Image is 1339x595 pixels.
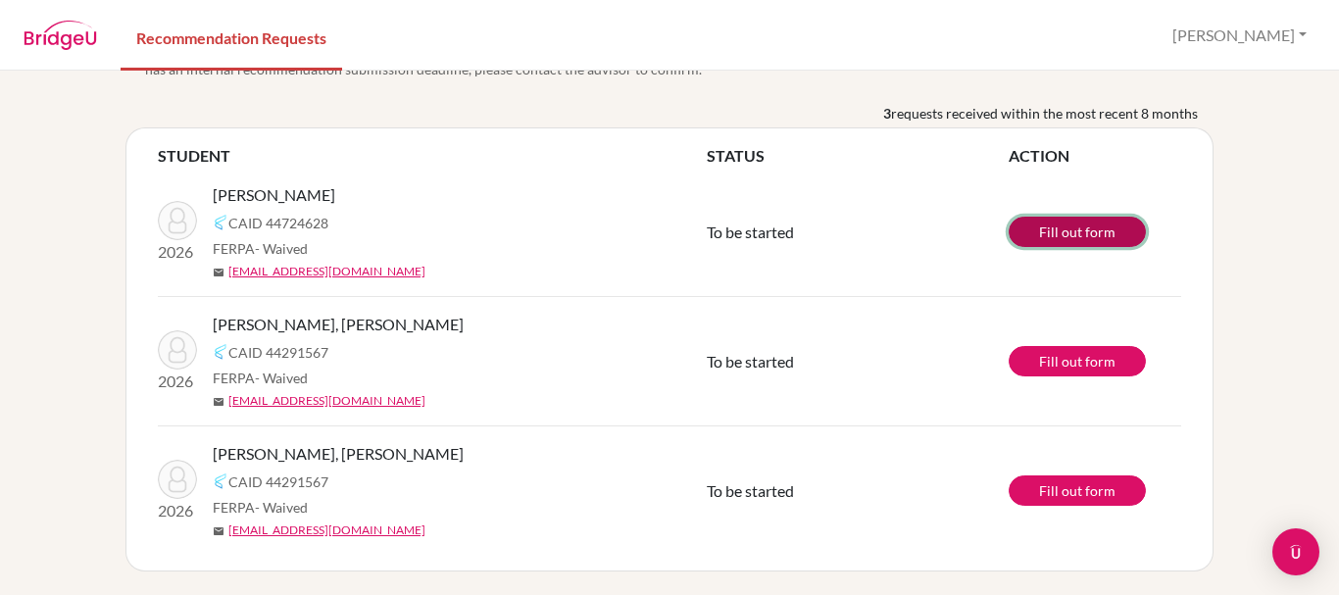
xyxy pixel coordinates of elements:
span: mail [213,525,224,537]
button: [PERSON_NAME] [1164,17,1315,54]
span: To be started [707,481,794,500]
span: FERPA [213,368,308,388]
a: Fill out form [1009,346,1146,376]
img: Common App logo [213,215,228,230]
span: CAID 44291567 [228,471,328,492]
a: Fill out form [1009,217,1146,247]
a: [EMAIL_ADDRESS][DOMAIN_NAME] [228,521,425,539]
img: Faraj Bueso, Valeria [158,460,197,499]
span: To be started [707,352,794,371]
span: [PERSON_NAME] [213,183,335,207]
span: FERPA [213,497,308,518]
span: - Waived [255,370,308,386]
div: Open Intercom Messenger [1272,528,1319,575]
span: To be started [707,223,794,241]
span: - Waived [255,499,308,516]
img: Common App logo [213,344,228,360]
span: requests received within the most recent 8 months [891,103,1198,124]
span: CAID 44291567 [228,342,328,363]
span: mail [213,396,224,408]
b: 3 [883,103,891,124]
th: STATUS [707,144,1009,168]
a: Recommendation Requests [121,3,342,71]
img: Common App logo [213,473,228,489]
span: mail [213,267,224,278]
span: [PERSON_NAME], [PERSON_NAME] [213,313,464,336]
a: [EMAIL_ADDRESS][DOMAIN_NAME] [228,392,425,410]
th: ACTION [1009,144,1181,168]
a: Fill out form [1009,475,1146,506]
p: 2026 [158,240,197,264]
p: 2026 [158,499,197,522]
th: STUDENT [158,144,707,168]
span: CAID 44724628 [228,213,328,233]
img: Faraj Bueso, Valeria [158,330,197,370]
p: 2026 [158,370,197,393]
span: FERPA [213,238,308,259]
a: [EMAIL_ADDRESS][DOMAIN_NAME] [228,263,425,280]
span: - Waived [255,240,308,257]
img: Irias, Valeria [158,201,197,240]
span: [PERSON_NAME], [PERSON_NAME] [213,442,464,466]
img: BridgeU logo [24,21,97,50]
